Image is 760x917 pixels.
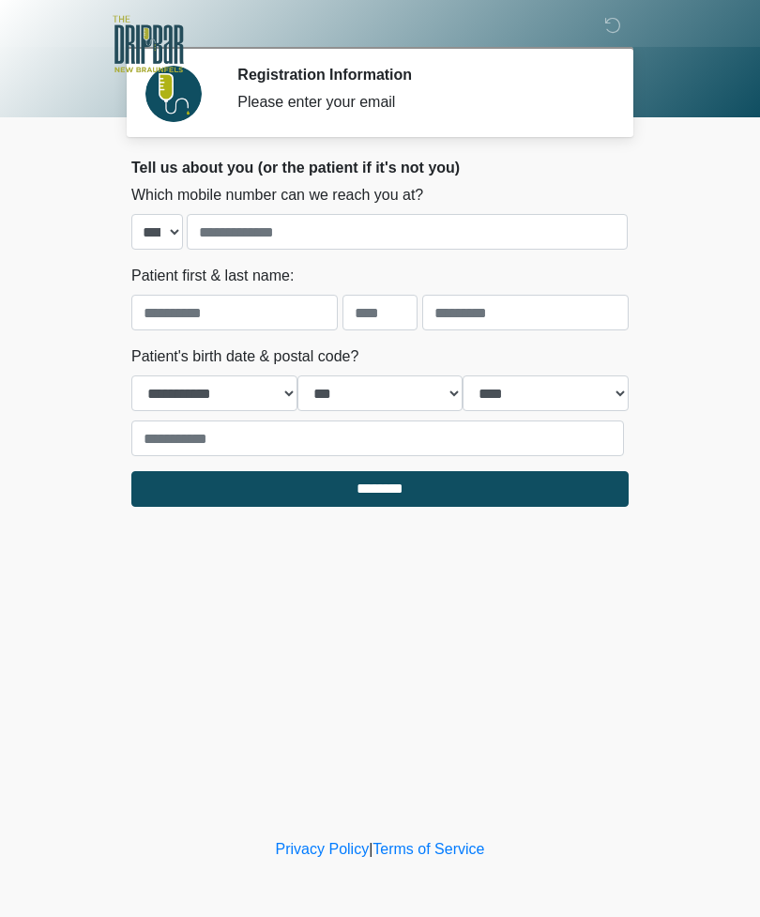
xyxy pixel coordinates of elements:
[372,841,484,857] a: Terms of Service
[145,66,202,122] img: Agent Avatar
[131,265,294,287] label: Patient first & last name:
[237,91,600,114] div: Please enter your email
[131,159,629,176] h2: Tell us about you (or the patient if it's not you)
[131,184,423,206] label: Which mobile number can we reach you at?
[131,345,358,368] label: Patient's birth date & postal code?
[276,841,370,857] a: Privacy Policy
[113,14,184,75] img: The DRIPBaR - New Braunfels Logo
[369,841,372,857] a: |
